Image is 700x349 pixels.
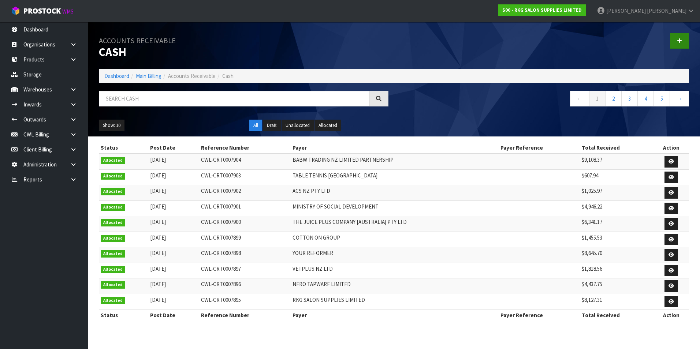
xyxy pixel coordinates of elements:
[606,7,646,14] span: [PERSON_NAME]
[199,154,291,169] td: CWL-CRT0007904
[101,266,125,273] span: Allocated
[148,232,199,247] td: [DATE]
[499,142,580,154] th: Payer Reference
[199,216,291,232] td: CWL-CRT0007900
[168,72,216,79] span: Accounts Receivable
[499,309,580,321] th: Payer Reference
[570,91,589,106] a: ←
[99,33,388,58] h1: Cash
[580,154,654,169] td: $9,108.37
[101,173,125,180] span: Allocated
[291,294,499,309] td: RKG SALON SUPPLIES LIMITED
[291,247,499,263] td: YOUR REFORMER
[199,232,291,247] td: CWL-CRT0007899
[99,91,369,106] input: Search cash
[502,7,582,13] strong: S00 - RKG SALON SUPPLIES LIMITED
[199,185,291,201] td: CWL-CRT0007902
[580,294,654,309] td: $8,127.31
[148,142,199,154] th: Post Date
[291,154,499,169] td: BABW TRADING NZ LIMITED PARTNERSHIP
[647,7,686,14] span: [PERSON_NAME]
[199,200,291,216] td: CWL-CRT0007901
[11,6,20,15] img: cube-alt.png
[291,263,499,278] td: VETPLUS NZ LTD
[399,91,689,109] nav: Page navigation
[498,4,586,16] a: S00 - RKG SALON SUPPLIES LIMITED
[136,72,161,79] a: Main Billing
[101,188,125,195] span: Allocated
[580,142,654,154] th: Total Received
[291,185,499,201] td: ACS NZ PTY LTD
[101,250,125,258] span: Allocated
[101,235,125,242] span: Allocated
[654,142,689,154] th: Action
[101,204,125,211] span: Allocated
[199,142,291,154] th: Reference Number
[101,157,125,164] span: Allocated
[199,278,291,294] td: CWL-CRT0007896
[148,309,199,321] th: Post Date
[148,294,199,309] td: [DATE]
[605,91,622,106] a: 2
[291,169,499,185] td: TABLE TENNIS [GEOGRAPHIC_DATA]
[654,309,689,321] th: Action
[199,247,291,263] td: CWL-CRT0007898
[99,36,176,45] small: Accounts Receivable
[580,185,654,201] td: $1,025.97
[101,297,125,304] span: Allocated
[199,309,291,321] th: Reference Number
[291,309,499,321] th: Payer
[589,91,606,106] a: 1
[148,185,199,201] td: [DATE]
[291,200,499,216] td: MINISTRY OF SOCIAL DEVELOPMENT
[99,120,124,131] button: Show: 10
[148,200,199,216] td: [DATE]
[99,142,148,154] th: Status
[580,232,654,247] td: $1,455.53
[654,91,670,106] a: 5
[199,169,291,185] td: CWL-CRT0007903
[199,294,291,309] td: CWL-CRT0007895
[222,72,234,79] span: Cash
[148,263,199,278] td: [DATE]
[291,216,499,232] td: THE JUICE PLUS COMPANY [AUSTRALIA] PTY LTD
[291,232,499,247] td: COTTON ON GROUP
[249,120,262,131] button: All
[148,169,199,185] td: [DATE]
[99,309,148,321] th: Status
[580,247,654,263] td: $8,645.70
[62,8,74,15] small: WMS
[670,91,689,106] a: →
[637,91,654,106] a: 4
[282,120,314,131] button: Unallocated
[580,309,654,321] th: Total Received
[580,278,654,294] td: $4,437.75
[101,219,125,226] span: Allocated
[291,278,499,294] td: NERO TAPWARE LIMITED
[580,200,654,216] td: $4,946.22
[148,278,199,294] td: [DATE]
[291,142,499,154] th: Payer
[23,6,61,16] span: ProStock
[580,216,654,232] td: $6,341.17
[101,281,125,289] span: Allocated
[314,120,341,131] button: Allocated
[580,263,654,278] td: $1,818.56
[621,91,638,106] a: 3
[104,72,129,79] a: Dashboard
[199,263,291,278] td: CWL-CRT0007897
[580,169,654,185] td: $607.94
[148,216,199,232] td: [DATE]
[148,247,199,263] td: [DATE]
[148,154,199,169] td: [DATE]
[263,120,281,131] button: Draft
